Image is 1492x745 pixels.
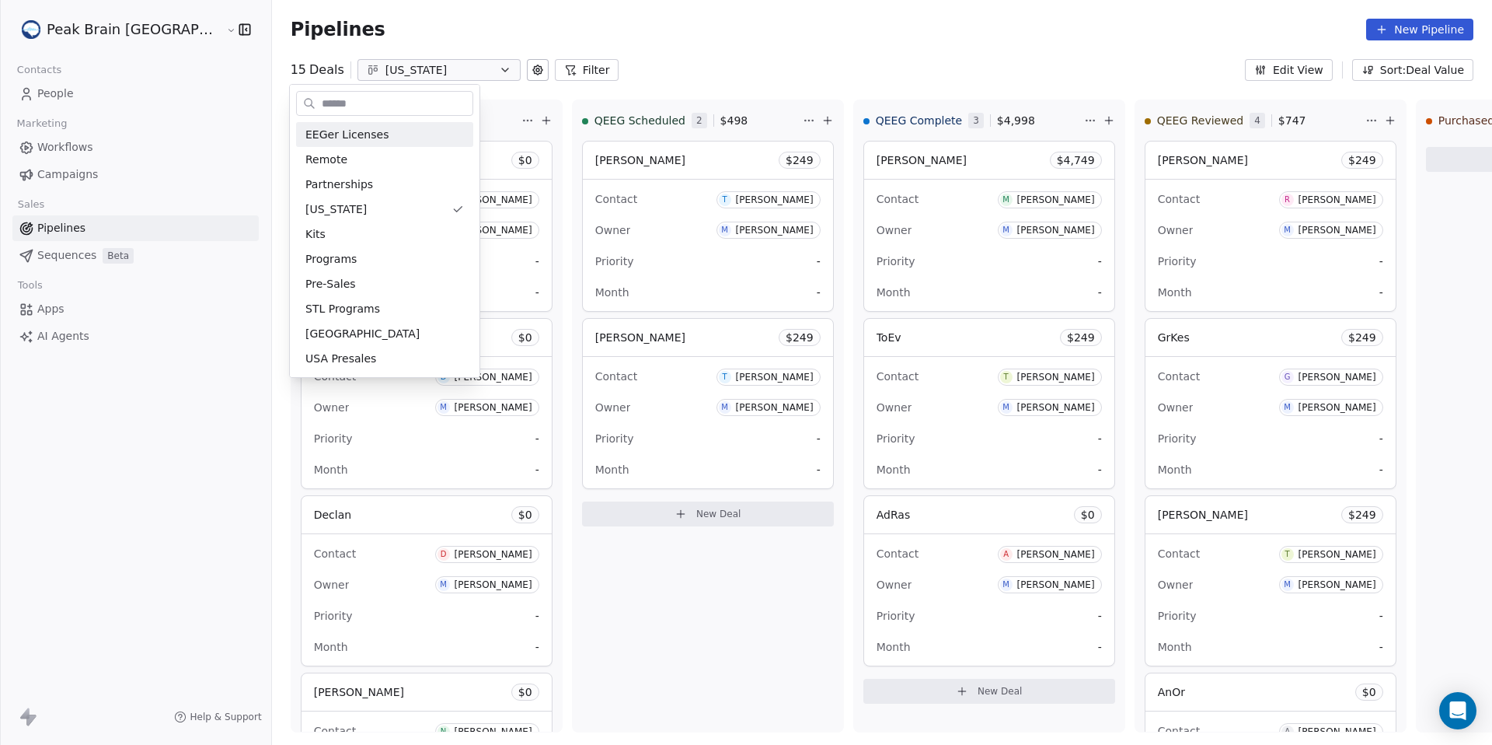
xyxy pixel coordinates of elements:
div: Suggestions [296,122,473,371]
span: Kits [305,226,326,243]
span: USA Presales [305,351,376,367]
span: STL Programs [305,301,380,317]
span: EEGer Licenses [305,127,389,143]
span: [GEOGRAPHIC_DATA] [305,326,420,342]
span: Partnerships [305,177,373,193]
span: [US_STATE] [305,201,367,218]
span: Pre-Sales [305,276,356,292]
span: Programs [305,251,357,268]
span: Remote [305,152,347,168]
